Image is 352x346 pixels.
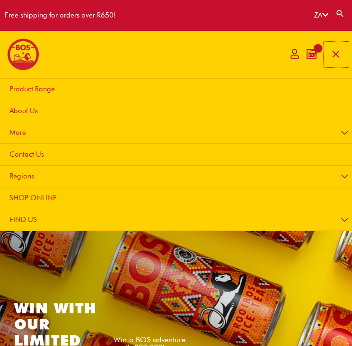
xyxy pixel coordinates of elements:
a: View Shopping Cart, empty [307,49,317,59]
span: SHOP ONLINE [9,194,57,202]
img: BOS logo finals-200px [7,38,39,71]
span: FIND US [9,215,37,224]
span: More [9,128,26,137]
div: Free shipping for orders over R650! [5,5,116,26]
span: Product Range [9,85,55,93]
span: About Us [9,106,38,115]
span: Contact Us [9,150,44,159]
a: ZA [314,11,328,19]
span: Regions [9,172,34,180]
a: Search button [335,9,345,18]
